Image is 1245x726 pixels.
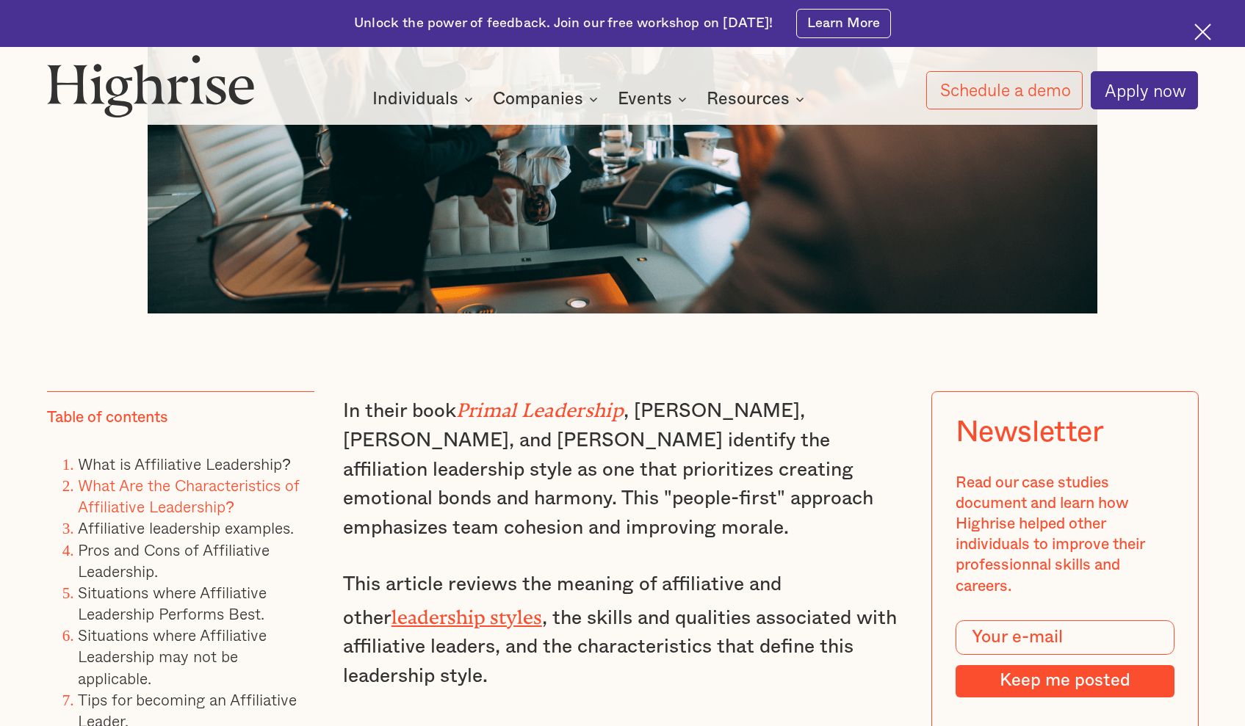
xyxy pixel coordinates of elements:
[47,407,168,428] div: Table of contents
[796,9,891,38] a: Learn More
[707,90,790,108] div: Resources
[456,399,624,412] em: Primal Leadership
[493,90,602,108] div: Companies
[1091,71,1198,109] a: Apply now
[391,606,542,619] a: leadership styles
[78,622,267,689] a: Situations where Affiliative Leadership may not be applicable.
[78,515,294,540] a: Affiliative leadership examples.
[47,54,255,117] img: Highrise logo
[1194,23,1211,40] img: Cross icon
[493,90,583,108] div: Companies
[955,620,1174,656] input: Your e-mail
[78,537,270,583] a: Pros and Cons of Affiliative Leadership.
[955,415,1103,449] div: Newsletter
[372,90,477,108] div: Individuals
[78,473,300,518] a: What Are the Characteristics of Affiliative Leadership?
[343,391,902,543] p: In their book , [PERSON_NAME], [PERSON_NAME], and [PERSON_NAME] identify the affiliation leadersh...
[618,90,691,108] div: Events
[707,90,809,108] div: Resources
[955,473,1174,597] div: Read our case studies document and learn how Highrise helped other individuals to improve their p...
[955,665,1174,697] input: Keep me posted
[372,90,458,108] div: Individuals
[343,570,902,691] p: This article reviews the meaning of affiliative and other , the skills and qualities associated w...
[618,90,672,108] div: Events
[78,451,291,476] a: What is Affiliative Leadership?
[955,620,1174,697] form: Modal Form
[354,14,773,32] div: Unlock the power of feedback. Join our free workshop on [DATE]!
[78,580,267,625] a: Situations where Affiliative Leadership Performs Best.
[926,71,1083,109] a: Schedule a demo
